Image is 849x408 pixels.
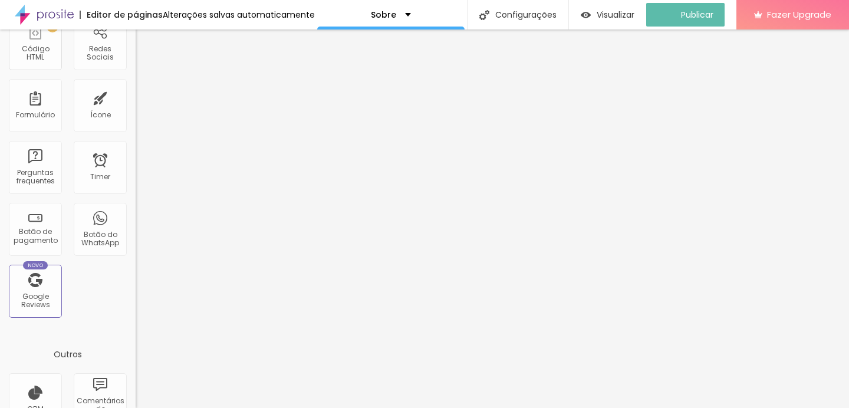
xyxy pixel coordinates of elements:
p: Sobre [371,11,396,19]
div: Botão do WhatsApp [77,231,123,248]
button: Publicar [646,3,725,27]
div: Redes Sociais [77,45,123,62]
iframe: Editor [136,29,849,408]
div: Formulário [16,111,55,119]
div: Perguntas frequentes [12,169,58,186]
div: Google Reviews [12,292,58,310]
div: Ícone [90,111,111,119]
div: Código HTML [12,45,58,62]
div: Timer [90,173,110,181]
img: view-1.svg [581,10,591,20]
img: Icone [479,10,489,20]
div: Novo [23,261,48,269]
span: Fazer Upgrade [767,9,831,19]
span: Visualizar [597,10,634,19]
div: Botão de pagamento [12,228,58,245]
span: Publicar [681,10,713,19]
button: Visualizar [569,3,646,27]
div: Editor de páginas [80,11,163,19]
div: Alterações salvas automaticamente [163,11,315,19]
